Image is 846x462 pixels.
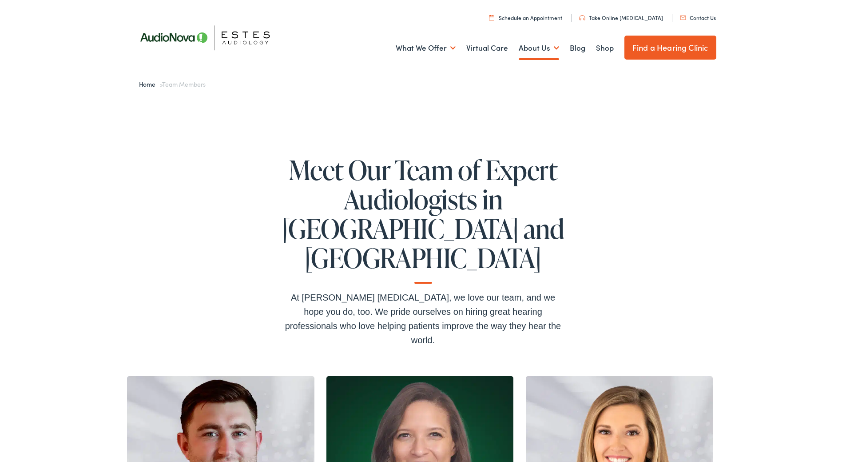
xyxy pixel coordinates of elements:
a: Take Online [MEDICAL_DATA] [579,14,663,21]
a: Schedule an Appointment [489,14,562,21]
img: utility icon [489,15,494,20]
div: At [PERSON_NAME] [MEDICAL_DATA], we love our team, and we hope you do, too. We pride ourselves on... [281,290,565,347]
span: » [139,80,206,88]
img: utility icon [680,16,686,20]
a: Find a Hearing Clinic [624,36,716,60]
img: utility icon [579,15,585,20]
a: Virtual Care [466,32,508,64]
span: Team Members [162,80,205,88]
a: Contact Us [680,14,716,21]
a: Shop [596,32,614,64]
a: Home [139,80,160,88]
a: About Us [519,32,559,64]
a: Blog [570,32,585,64]
a: What We Offer [396,32,456,64]
h1: Meet Our Team of Expert Audiologists in [GEOGRAPHIC_DATA] and [GEOGRAPHIC_DATA] [281,155,565,284]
